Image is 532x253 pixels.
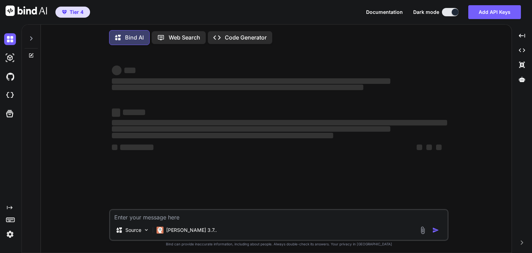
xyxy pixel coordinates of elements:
span: ‌ [417,145,422,150]
span: ‌ [426,145,432,150]
img: icon [432,227,439,234]
p: Bind can provide inaccurate information, including about people. Always double-check its answers.... [109,242,449,246]
span: ‌ [112,120,447,125]
p: Source [125,227,141,234]
p: Code Generator [225,34,267,41]
button: Add API Keys [468,5,521,19]
img: attachment [419,226,427,234]
img: Bind AI [6,6,47,16]
span: ‌ [112,66,122,75]
img: Claude 3.7 Sonnet (Anthropic) [157,227,163,234]
img: Pick Models [143,227,149,233]
img: premium [62,10,67,14]
p: Web Search [169,34,200,41]
span: Tier 4 [70,9,83,16]
button: premiumTier 4 [55,7,90,18]
span: ‌ [112,145,117,150]
span: ‌ [120,145,153,150]
img: cloudideIcon [4,89,16,101]
span: ‌ [112,133,333,138]
span: ‌ [112,85,363,90]
span: ‌ [124,68,135,73]
img: githubDark [4,71,16,82]
p: [PERSON_NAME] 3.7.. [166,227,217,234]
img: darkChat [4,33,16,45]
span: ‌ [112,108,120,117]
p: Bind AI [125,34,144,41]
span: ‌ [123,110,145,115]
img: darkAi-studio [4,52,16,64]
span: ‌ [436,145,442,150]
span: ‌ [112,126,390,132]
span: Dark mode [413,9,439,16]
span: ‌ [112,78,390,84]
img: settings [4,228,16,240]
button: Documentation [366,9,403,15]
